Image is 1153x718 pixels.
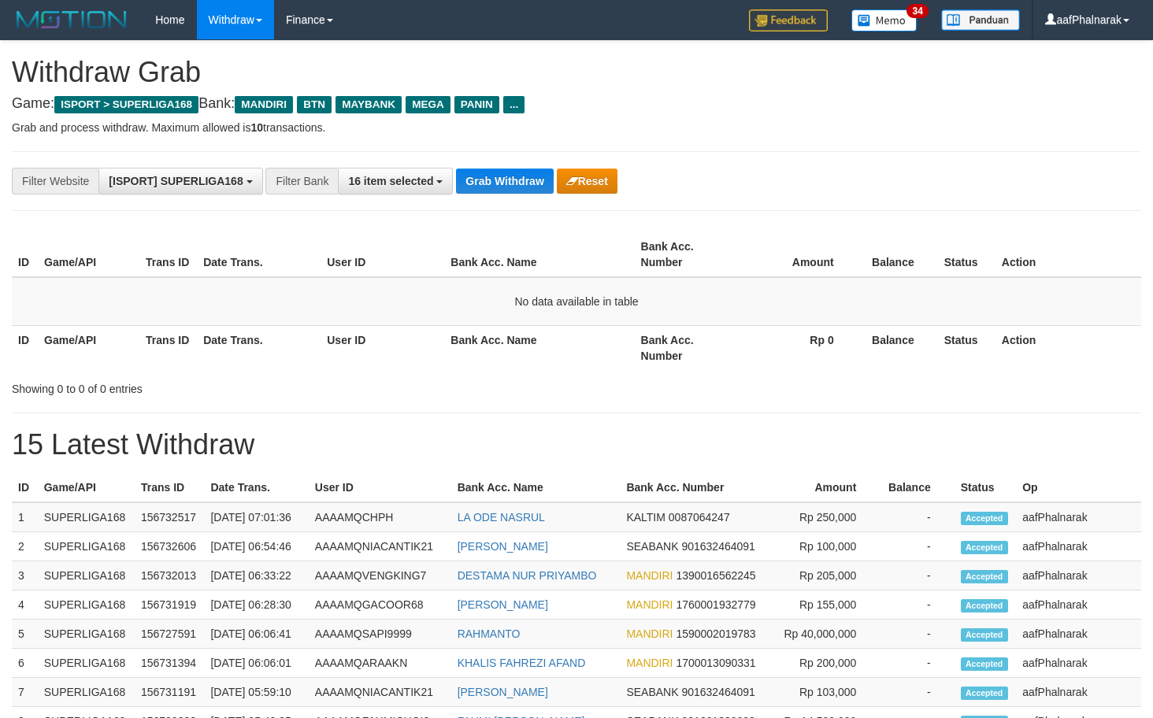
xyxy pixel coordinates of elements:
th: Bank Acc. Number [620,473,771,502]
span: MAYBANK [336,96,402,113]
th: Balance [880,473,954,502]
td: [DATE] 06:54:46 [204,532,308,561]
td: aafPhalnarak [1016,590,1141,620]
span: ... [503,96,525,113]
span: Accepted [961,541,1008,554]
td: aafPhalnarak [1016,678,1141,707]
td: Rp 250,000 [771,502,880,532]
span: 34 [906,4,928,18]
th: ID [12,325,38,370]
h4: Game: Bank: [12,96,1141,112]
button: Reset [557,168,617,194]
td: aafPhalnarak [1016,532,1141,561]
td: AAAAMQARAAKN [309,649,451,678]
button: [ISPORT] SUPERLIGA168 [98,168,262,194]
td: 2 [12,532,38,561]
td: - [880,620,954,649]
td: No data available in table [12,277,1141,326]
p: Grab and process withdraw. Maximum allowed is transactions. [12,120,1141,135]
button: 16 item selected [338,168,453,194]
span: Accepted [961,628,1008,642]
span: MANDIRI [235,96,293,113]
th: Action [995,325,1141,370]
strong: 10 [250,121,263,134]
span: Accepted [961,687,1008,700]
th: Balance [858,325,938,370]
span: ISPORT > SUPERLIGA168 [54,96,198,113]
td: - [880,561,954,590]
th: Bank Acc. Number [635,325,736,370]
th: User ID [321,232,444,277]
td: AAAAMQSAPI9999 [309,620,451,649]
span: PANIN [454,96,499,113]
td: aafPhalnarak [1016,502,1141,532]
td: 156731919 [135,590,204,620]
td: Rp 103,000 [771,678,880,707]
td: aafPhalnarak [1016,620,1141,649]
h1: 15 Latest Withdraw [12,429,1141,461]
span: Copy 1760001932779 to clipboard [676,598,755,611]
th: Rp 0 [736,325,858,370]
th: Action [995,232,1141,277]
td: 3 [12,561,38,590]
th: Balance [858,232,938,277]
td: aafPhalnarak [1016,649,1141,678]
td: Rp 205,000 [771,561,880,590]
span: KALTIM [626,511,665,524]
th: Amount [736,232,858,277]
td: SUPERLIGA168 [38,590,135,620]
td: AAAAMQCHPH [309,502,451,532]
span: SEABANK [626,686,678,698]
span: Accepted [961,599,1008,613]
span: Accepted [961,512,1008,525]
span: 16 item selected [348,175,433,187]
td: AAAAMQVENGKING7 [309,561,451,590]
td: [DATE] 07:01:36 [204,502,308,532]
td: 156727591 [135,620,204,649]
a: [PERSON_NAME] [458,686,548,698]
a: DESTAMA NUR PRIYAMBO [458,569,597,582]
a: [PERSON_NAME] [458,540,548,553]
th: User ID [321,325,444,370]
span: Accepted [961,570,1008,583]
span: Copy 1390016562245 to clipboard [676,569,755,582]
span: MANDIRI [626,598,673,611]
th: Status [938,232,995,277]
th: Trans ID [139,325,197,370]
td: [DATE] 06:06:01 [204,649,308,678]
img: Button%20Memo.svg [851,9,918,31]
th: Game/API [38,473,135,502]
td: 5 [12,620,38,649]
span: MANDIRI [626,627,673,640]
td: SUPERLIGA168 [38,561,135,590]
td: - [880,590,954,620]
td: [DATE] 05:59:10 [204,678,308,707]
td: SUPERLIGA168 [38,532,135,561]
td: - [880,532,954,561]
th: Bank Acc. Name [451,473,621,502]
th: Game/API [38,232,139,277]
td: 156732517 [135,502,204,532]
th: Amount [771,473,880,502]
span: SEABANK [626,540,678,553]
td: SUPERLIGA168 [38,620,135,649]
div: Filter Website [12,168,98,194]
h1: Withdraw Grab [12,57,1141,88]
button: Grab Withdraw [456,168,553,194]
td: 156731191 [135,678,204,707]
td: 1 [12,502,38,532]
div: Showing 0 to 0 of 0 entries [12,375,469,397]
span: Copy 1700013090331 to clipboard [676,657,755,669]
td: 7 [12,678,38,707]
td: - [880,649,954,678]
th: Bank Acc. Name [444,232,634,277]
th: Game/API [38,325,139,370]
td: aafPhalnarak [1016,561,1141,590]
td: Rp 40,000,000 [771,620,880,649]
span: MANDIRI [626,657,673,669]
a: KHALIS FAHREZI AFAND [458,657,586,669]
th: Trans ID [139,232,197,277]
span: [ISPORT] SUPERLIGA168 [109,175,243,187]
span: Accepted [961,657,1008,671]
td: 156732013 [135,561,204,590]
